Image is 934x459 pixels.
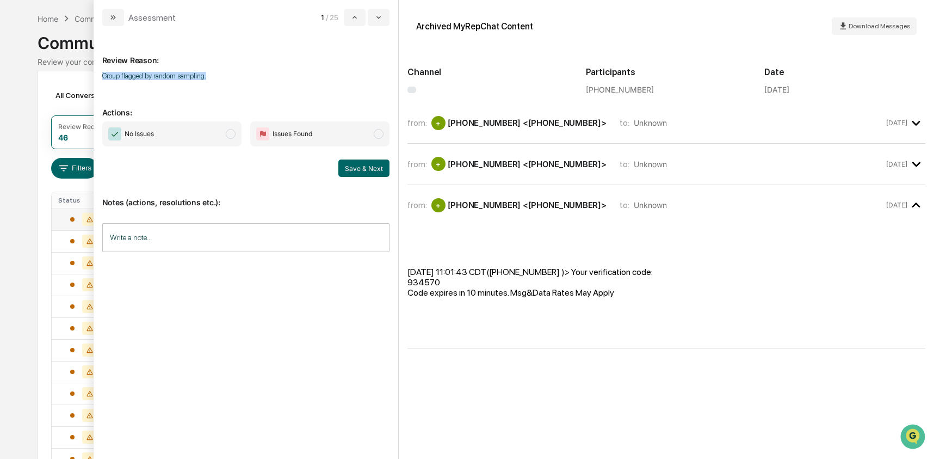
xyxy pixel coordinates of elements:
[11,159,20,168] div: 🔎
[22,158,69,169] span: Data Lookup
[416,21,533,32] div: Archived MyRepChat Content
[11,138,20,147] div: 🖐️
[108,185,132,193] span: Pylon
[11,83,30,103] img: 1746055101610-c473b297-6a78-478c-a979-82029cc54cd1
[407,200,427,210] span: from:
[11,23,198,40] p: How can we help?
[634,200,667,210] span: Unknown
[38,57,897,66] div: Review your communication records across channels
[407,267,653,298] span: [DATE] 11:01:43 CDT([PHONE_NUMBER] )> Your verification code: 934570 Code expires in 10 minutes. ...
[273,128,312,139] span: Issues Found
[407,118,427,128] span: from:
[448,159,607,169] div: [PHONE_NUMBER] <[PHONE_NUMBER]>
[886,201,907,209] time: Wednesday, September 24, 2025 at 7:01:43 AM
[764,67,925,77] h2: Date
[634,160,667,169] span: Unknown
[38,14,58,23] div: Home
[764,85,789,94] div: [DATE]
[51,87,133,104] div: All Conversations
[407,159,427,169] span: from:
[58,133,68,142] div: 46
[51,158,98,179] button: Filters
[431,198,446,212] div: +
[7,154,73,173] a: 🔎Data Lookup
[102,72,389,80] p: Group flagged by random sampling.
[886,160,907,168] time: Wednesday, September 24, 2025 at 7:01:43 AM
[37,94,138,103] div: We're available if you need us!
[886,119,907,127] time: Wednesday, September 24, 2025 at 7:01:43 AM
[37,83,178,94] div: Start new chat
[128,13,176,23] div: Assessment
[586,67,747,77] h2: Participants
[185,87,198,100] button: Start new chat
[90,137,135,148] span: Attestations
[75,133,139,152] a: 🗄️Attestations
[58,123,110,131] div: Review Required
[431,116,446,130] div: +
[321,13,324,22] span: 1
[849,22,910,30] span: Download Messages
[102,42,389,65] p: Review Reason:
[102,95,389,117] p: Actions:
[899,423,929,452] iframe: Open customer support
[634,118,667,127] span: Unknown
[108,127,121,140] img: Checkmark
[77,184,132,193] a: Powered byPylon
[448,200,607,210] div: [PHONE_NUMBER] <[PHONE_NUMBER]>
[407,67,568,77] h2: Channel
[326,13,342,22] span: / 25
[832,17,917,35] button: Download Messages
[102,185,389,207] p: Notes (actions, resolutions etc.):
[52,192,116,209] th: Status
[256,127,269,140] img: Flag
[620,200,629,210] span: to:
[125,128,154,139] span: No Issues
[448,118,607,128] div: [PHONE_NUMBER] <[PHONE_NUMBER]>
[75,14,163,23] div: Communications Archive
[22,137,70,148] span: Preclearance
[38,25,897,53] div: Communications Archive
[586,85,747,94] div: [PHONE_NUMBER]
[79,138,88,147] div: 🗄️
[620,159,629,169] span: to:
[7,133,75,152] a: 🖐️Preclearance
[620,118,629,128] span: to:
[338,160,389,177] button: Save & Next
[431,157,446,171] div: +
